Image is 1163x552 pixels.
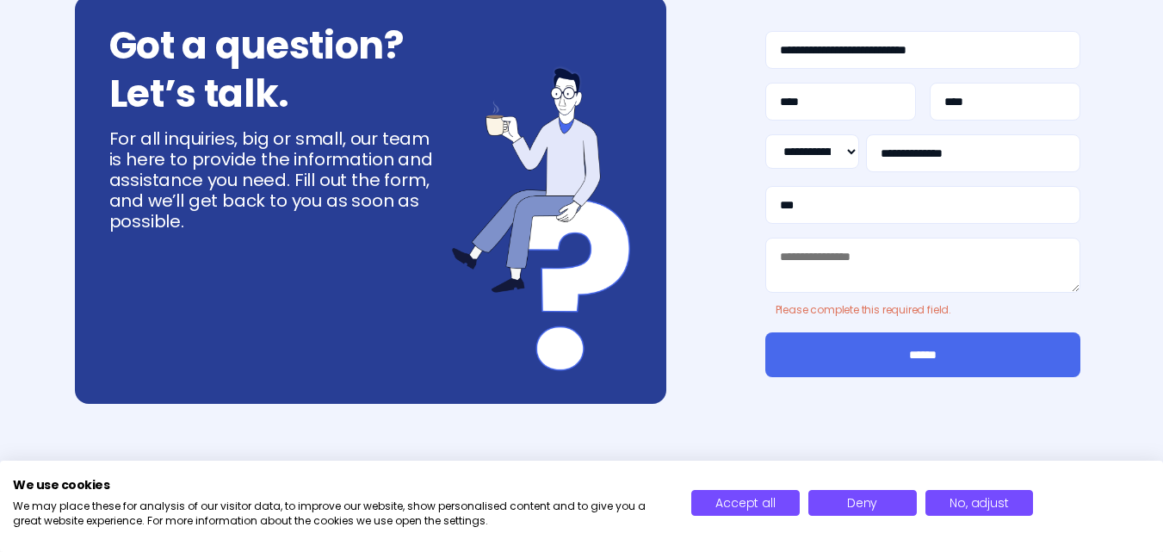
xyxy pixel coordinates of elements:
[691,490,800,516] button: Accept all cookies
[776,303,952,317] label: Please complete this required field.
[847,494,877,512] span: Deny
[808,490,917,516] button: Deny all cookies
[950,494,1008,512] span: No, adjust
[13,477,665,493] h2: We use cookies
[109,128,434,232] p: For all inquiries, big or small, our team is here to provide the information and assistance you n...
[715,494,775,512] span: Accept all
[109,22,405,118] h3: Got a question? Let’s talk.
[925,490,1034,516] button: Adjust cookie preferences
[13,499,665,529] p: We may place these for analysis of our visitor data, to improve our website, show personalised co...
